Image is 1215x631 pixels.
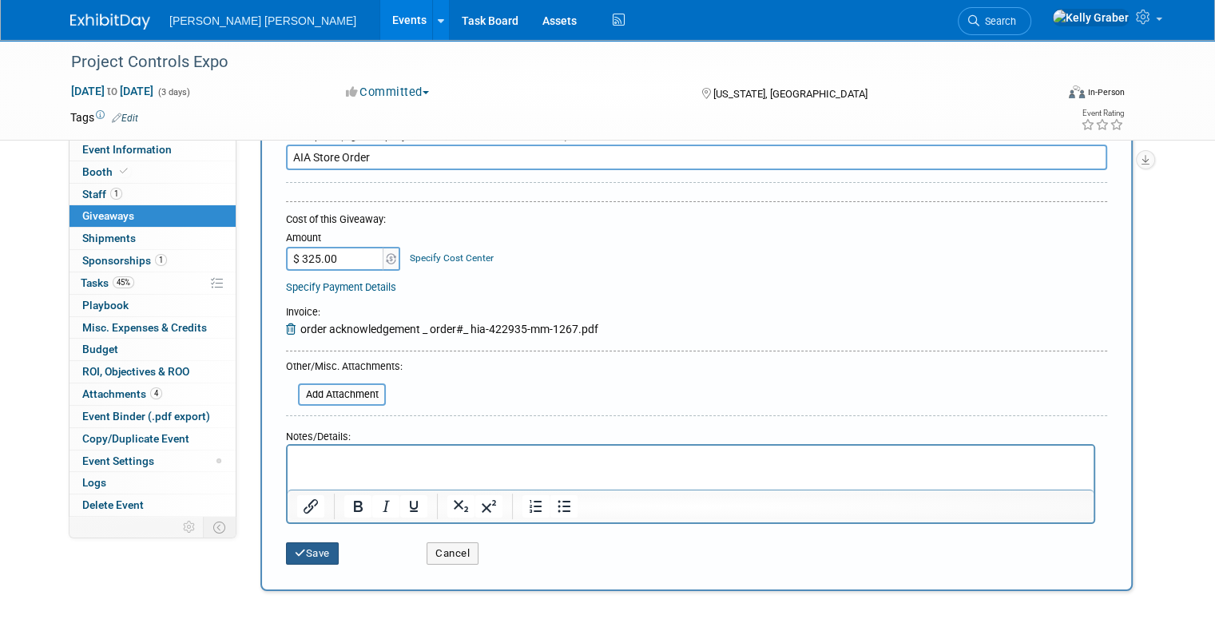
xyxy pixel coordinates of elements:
button: Bullet list [550,495,578,518]
button: Subscript [447,495,474,518]
a: Budget [69,339,236,360]
span: Giveaways [82,209,134,222]
div: Event Rating [1081,109,1124,117]
span: Booth [82,165,131,178]
span: Staff [82,188,122,200]
td: Toggle Event Tabs [204,517,236,538]
span: 45% [113,276,134,288]
a: Event Binder (.pdf export) [69,406,236,427]
button: Save [286,542,339,565]
div: Project Controls Expo [66,48,1035,77]
span: Event Settings [82,454,154,467]
span: Search [979,15,1016,27]
span: [DATE] [DATE] [70,84,154,98]
a: Attachments4 [69,383,236,405]
div: Other/Misc. Attachments: [286,359,403,378]
span: order acknowledgement _ order#_ hia-422935-mm-1267.pdf [300,323,598,335]
a: ROI, Objectives & ROO [69,361,236,383]
a: Tasks45% [69,272,236,294]
img: ExhibitDay [70,14,150,30]
span: Delete Event [82,498,144,511]
a: Shipments [69,228,236,249]
button: Numbered list [522,495,550,518]
span: [PERSON_NAME] [PERSON_NAME] [169,14,356,27]
button: Italic [372,495,399,518]
div: In-Person [1087,86,1125,98]
a: Remove Attachment [286,323,300,335]
a: Event Information [69,139,236,161]
span: 4 [150,387,162,399]
span: ROI, Objectives & ROO [82,365,189,378]
div: Event Format [969,83,1125,107]
span: 1 [155,254,167,266]
a: Edit [112,113,138,124]
button: Superscript [475,495,502,518]
div: Invoice: [286,305,598,321]
span: Attachments [82,387,162,400]
span: Misc. Expenses & Credits [82,321,207,334]
div: Amount [286,231,402,247]
img: Format-Inperson.png [1069,85,1085,98]
a: Booth [69,161,236,183]
div: Notes/Details: [286,423,1095,444]
button: Cancel [427,542,478,565]
span: Tasks [81,276,134,289]
button: Committed [340,84,435,101]
span: Copy/Duplicate Event [82,432,189,445]
div: Cost of this Giveaway: [286,212,1107,227]
iframe: Rich Text Area [288,446,1094,490]
img: Kelly Graber [1052,9,1130,26]
td: Personalize Event Tab Strip [176,517,204,538]
a: Giveaways [69,205,236,227]
span: Sponsorships [82,254,167,267]
a: Logs [69,472,236,494]
span: 1 [110,188,122,200]
a: Playbook [69,295,236,316]
a: Staff1 [69,184,236,205]
span: Modified Layout [216,458,221,463]
span: Budget [82,343,118,355]
a: Specify Cost Center [410,252,494,264]
a: Misc. Expenses & Credits [69,317,236,339]
span: Event Binder (.pdf export) [82,410,210,423]
a: Event Settings [69,450,236,472]
button: Underline [400,495,427,518]
span: (3 days) [157,87,190,97]
span: Playbook [82,299,129,312]
a: Delete Event [69,494,236,516]
a: Search [958,7,1031,35]
button: Bold [344,495,371,518]
span: Event Information [82,143,172,156]
button: Insert/edit link [297,495,324,518]
i: Booth reservation complete [120,167,128,176]
span: Logs [82,476,106,489]
td: Tags [70,109,138,125]
span: Shipments [82,232,136,244]
a: Copy/Duplicate Event [69,428,236,450]
a: Sponsorships1 [69,250,236,272]
a: Specify Payment Details [286,281,396,293]
span: [US_STATE], [GEOGRAPHIC_DATA] [713,88,868,100]
span: to [105,85,120,97]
